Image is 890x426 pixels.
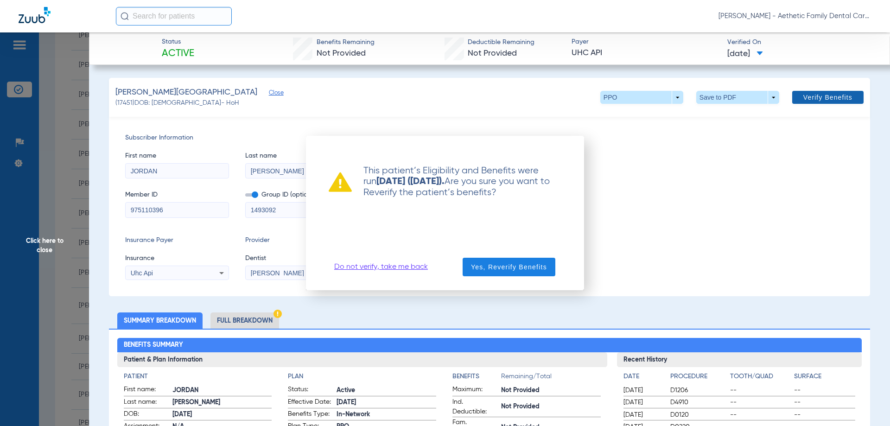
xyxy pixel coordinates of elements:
img: warning already ran verification recently [329,172,352,192]
a: Do not verify, take me back [334,262,428,272]
p: This patient’s Eligibility and Benefits were run Are you sure you want to Reverify the patient’s ... [352,165,561,198]
button: Yes, Reverify Benefits [463,258,555,276]
strong: [DATE] ([DATE]). [376,177,445,186]
iframe: Chat Widget [844,381,890,426]
span: Yes, Reverify Benefits [471,262,547,272]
